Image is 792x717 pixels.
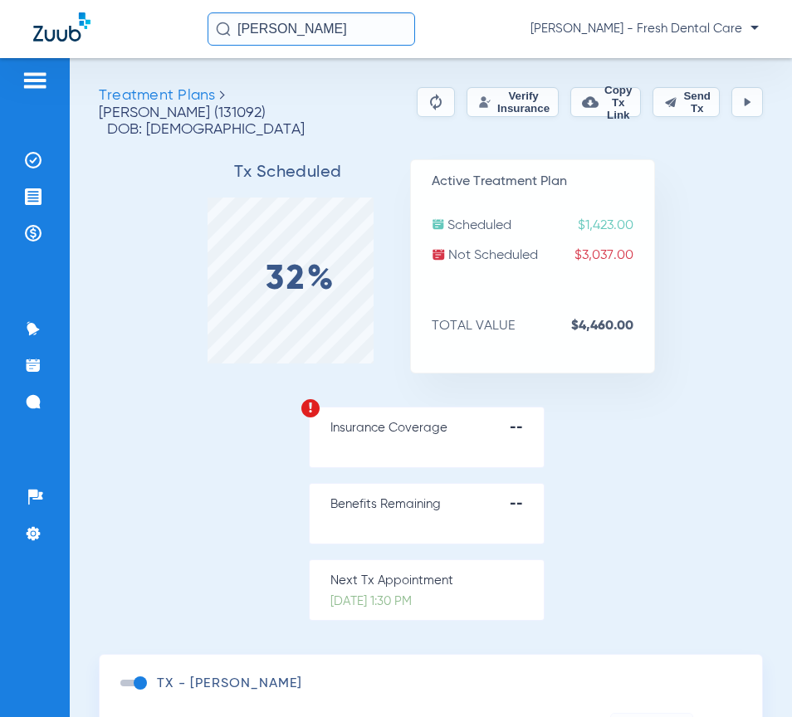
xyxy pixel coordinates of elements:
button: Copy Tx Link [570,87,641,117]
label: 32% [266,271,336,288]
span: $1,423.00 [578,217,654,234]
p: Scheduled [432,217,654,234]
p: Insurance Coverage [330,420,544,437]
img: not-scheduled.svg [432,247,446,261]
strong: $4,460.00 [571,318,654,334]
img: hamburger-icon [22,71,48,90]
img: Reparse [426,92,446,112]
img: Verify Insurance [478,95,491,109]
p: Next Tx Appointment [330,573,544,589]
img: send.svg [664,95,677,109]
iframe: Chat Widget [709,637,792,717]
button: Verify Insurance [467,87,559,117]
img: play.svg [741,95,754,109]
h3: TX - [PERSON_NAME] [157,676,303,692]
p: TOTAL VALUE [432,318,654,334]
strong: -- [510,420,544,437]
img: link-copy.png [582,94,599,110]
h3: Tx Scheduled [165,164,410,181]
img: Zuub Logo [33,12,90,41]
input: Search for patients [208,12,415,46]
img: warning.svg [301,398,320,418]
img: scheduled.svg [432,217,445,231]
p: Benefits Remaining [330,496,544,513]
img: Search Icon [216,22,231,37]
p: [DATE] 1:30 PM [330,593,544,610]
span: $3,037.00 [574,247,654,264]
strong: -- [510,496,544,513]
span: [PERSON_NAME] - Fresh Dental Care [530,21,759,37]
button: Send Tx [653,87,720,117]
p: Active Treatment Plan [432,173,654,190]
p: Not Scheduled [432,247,654,264]
span: [PERSON_NAME] (131092) [99,105,266,120]
span: DOB: [DEMOGRAPHIC_DATA] [107,121,305,138]
span: Treatment Plans [99,88,215,103]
